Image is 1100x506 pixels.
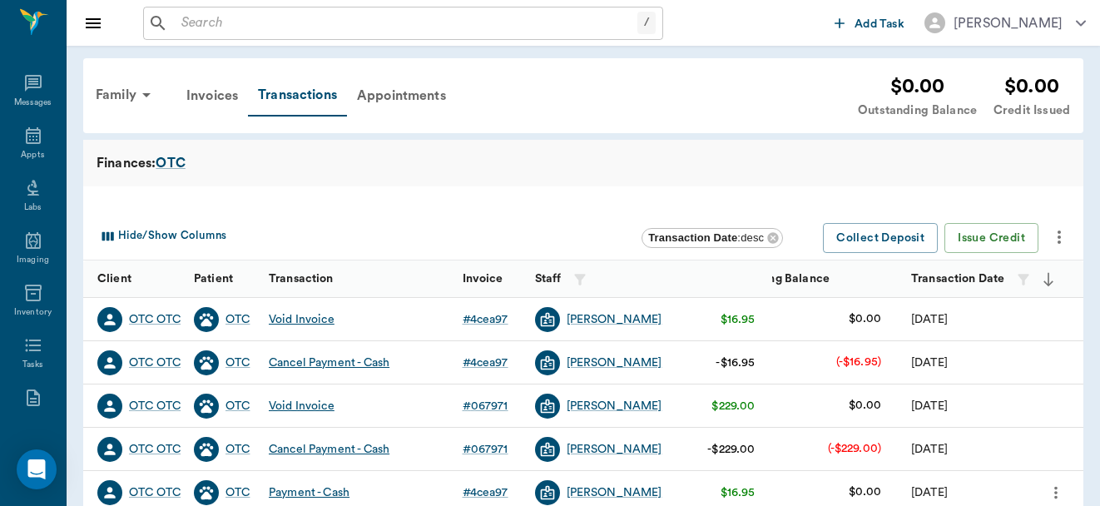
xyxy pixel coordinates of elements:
div: Open Intercom Messenger [17,449,57,489]
div: 10/06/25 [911,398,948,414]
div: $16.95 [721,484,756,501]
a: [PERSON_NAME] [567,441,662,458]
a: #4cea97 [463,311,515,328]
div: $0.00 [858,72,977,102]
a: Invoices [176,76,248,116]
span: : desc [648,231,764,244]
strong: Client [97,273,131,285]
a: #4cea97 [463,484,515,501]
div: -$16.95 [716,355,755,371]
div: Imaging [17,254,49,266]
div: # 4cea97 [463,484,508,501]
button: Close drawer [77,7,110,40]
a: OTC [156,153,185,173]
b: Transaction Date [648,231,737,244]
div: Credit Issued [993,102,1070,120]
a: OTC [225,484,250,501]
a: OTC [225,398,250,414]
a: OTC OTC [129,311,181,328]
div: 10/06/25 [911,484,948,501]
a: OTC OTC [129,398,181,414]
div: Appts [21,149,44,161]
div: Outstanding Balance [858,102,977,120]
a: #067971 [463,441,515,458]
div: Transaction Date:desc [642,228,783,248]
div: Family [86,75,166,115]
button: Select columns [94,223,230,250]
div: # 067971 [463,441,508,458]
strong: Staff [535,273,562,285]
div: Tasks [22,359,43,371]
div: Void Invoice [269,311,334,328]
div: Cancel Payment - Cash [269,355,389,371]
button: Issue Credit [944,223,1038,254]
input: Search [175,12,637,35]
div: $229.00 [711,398,755,414]
strong: Patient [194,273,233,285]
div: Labs [24,201,42,214]
a: OTC OTC [129,441,181,458]
td: $0.00 [835,297,894,341]
div: Void Invoice [269,398,334,414]
a: OTC [225,311,250,328]
button: [PERSON_NAME] [911,7,1099,38]
a: [PERSON_NAME] [567,311,662,328]
button: Add Task [828,7,911,38]
a: [PERSON_NAME] [567,398,662,414]
td: $0.00 [835,384,894,428]
div: # 067971 [463,398,508,414]
a: OTC [225,441,250,458]
a: #067971 [463,398,515,414]
div: [PERSON_NAME] [954,13,1063,33]
strong: Outstanding Balance [714,273,830,285]
strong: Invoice [463,273,503,285]
a: OTC OTC [129,484,181,501]
div: -$229.00 [707,441,755,458]
div: $0.00 [993,72,1070,102]
div: 10/06/25 [911,311,948,328]
a: [PERSON_NAME] [567,355,662,371]
div: 10/06/25 [911,441,948,458]
a: [PERSON_NAME] [567,484,662,501]
a: OTC [225,355,250,371]
div: # 4cea97 [463,311,508,328]
div: Cancel Payment - Cash [269,441,389,458]
a: OTC OTC [129,355,181,371]
div: Payment - Cash [269,484,349,501]
a: Transactions [248,75,347,117]
button: more [1045,223,1073,251]
td: (-$229.00) [815,427,895,471]
span: Finances: [97,153,156,173]
div: $16.95 [721,311,756,328]
div: # 4cea97 [463,355,508,371]
a: #4cea97 [463,355,515,371]
td: (-$16.95) [823,340,894,384]
div: / [637,12,656,34]
button: Collect Deposit [823,223,938,254]
div: 10/06/25 [911,355,948,371]
div: Inventory [14,306,52,319]
div: Messages [14,97,52,109]
a: Appointments [347,76,456,116]
strong: Transaction Date [911,273,1004,285]
strong: Transaction [269,273,334,285]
